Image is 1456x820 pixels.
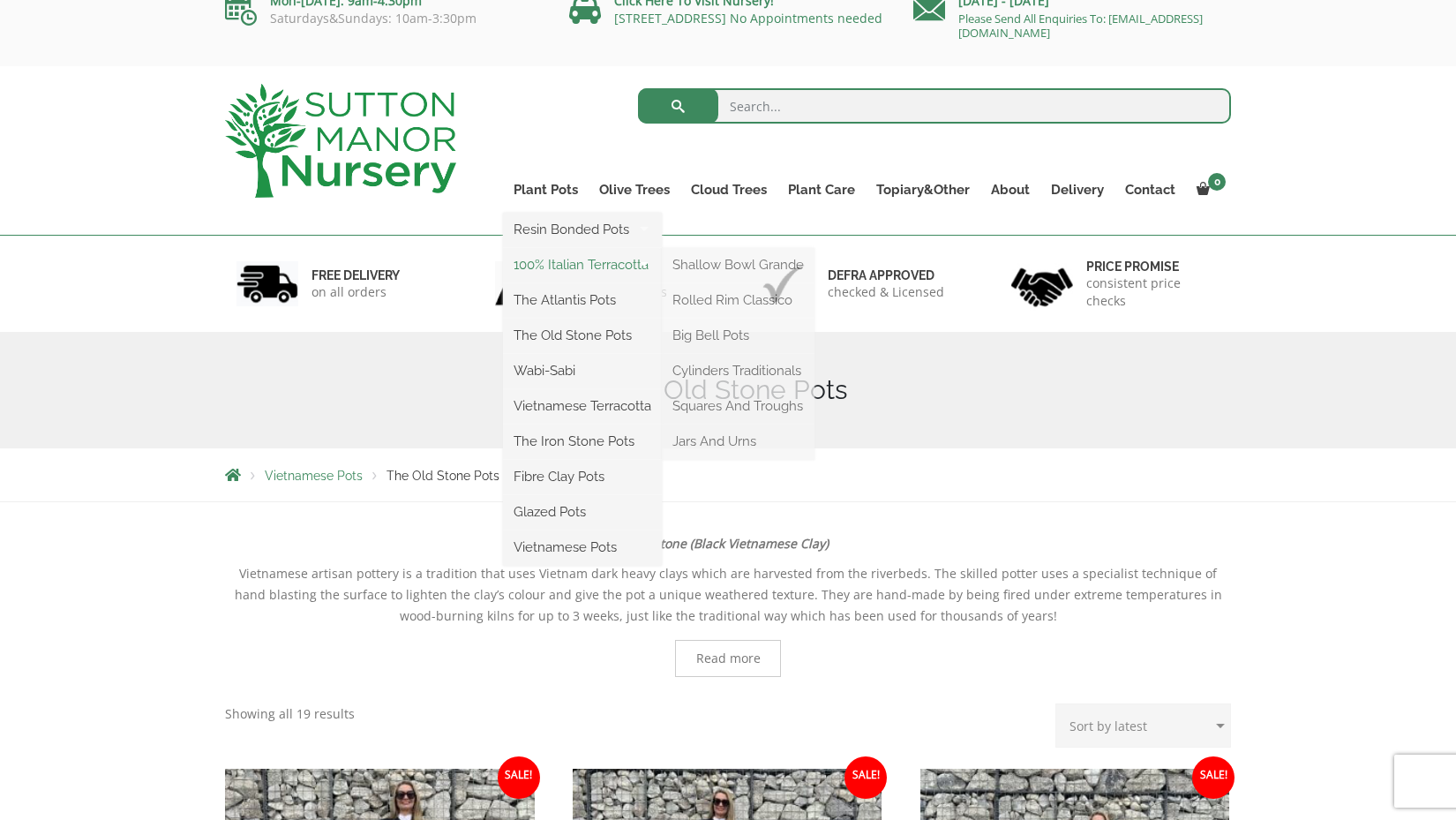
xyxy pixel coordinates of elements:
[498,756,540,799] span: Sale!
[696,652,761,665] span: Read more
[1011,257,1073,311] img: 4.jpg
[503,357,662,384] a: Wabi-Sabi
[614,10,882,26] a: [STREET_ADDRESS] No Appointments needed
[662,322,814,349] a: Big Bell Pots
[1115,177,1186,202] a: Contact
[1086,259,1220,275] h6: Price promise
[311,267,400,283] h6: FREE DELIVERY
[225,563,1231,627] p: Vietnamese artisan pottery is a tradition that uses Vietnam dark heavy clays which are harvested ...
[1192,756,1235,799] span: Sale!
[680,177,777,202] a: Cloud Trees
[225,703,355,725] p: Showing all 19 results
[844,756,887,799] span: Sale!
[225,84,456,198] img: logo
[980,177,1040,202] a: About
[311,283,400,301] p: on all orders
[503,428,662,455] a: The Iron Stone Pots
[662,393,814,419] a: Squares And Troughs
[662,252,814,278] a: Shallow Bowl Grande
[638,88,1232,124] input: Search...
[866,177,980,202] a: Topiary&Other
[503,463,662,490] a: Fibre Clay Pots
[1040,177,1115,202] a: Delivery
[503,534,662,560] a: Vietnamese Pots
[503,216,662,243] a: Resin Bonded Pots
[503,287,662,313] a: The Atlantis Pots
[828,283,944,301] p: checked & Licensed
[662,428,814,455] a: Jars And Urns
[1055,703,1231,748] select: Shop order
[958,11,1203,41] a: Please Send All Enquiries To: [EMAIL_ADDRESS][DOMAIN_NAME]
[225,374,1231,406] h1: The Old Stone Pots
[503,252,662,278] a: 100% Italian Terracotta
[265,469,363,483] a: Vietnamese Pots
[662,357,814,384] a: Cylinders Traditionals
[1086,275,1220,310] p: consistent price checks
[503,322,662,349] a: The Old Stone Pots
[828,267,944,283] h6: Defra approved
[1208,173,1226,191] span: 0
[225,11,543,26] p: Saturdays&Sundays: 10am-3:30pm
[503,177,589,202] a: Plant Pots
[387,469,499,483] span: The Old Stone Pots
[495,261,557,306] img: 2.jpg
[503,393,662,419] a: Vietnamese Terracotta
[503,499,662,525] a: Glazed Pots
[662,287,814,313] a: Rolled Rim Classico
[1186,177,1231,202] a: 0
[628,535,829,552] strong: Old Stone (Black Vietnamese Clay)
[236,261,298,306] img: 1.jpg
[225,468,1231,482] nav: Breadcrumbs
[589,177,680,202] a: Olive Trees
[777,177,866,202] a: Plant Care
